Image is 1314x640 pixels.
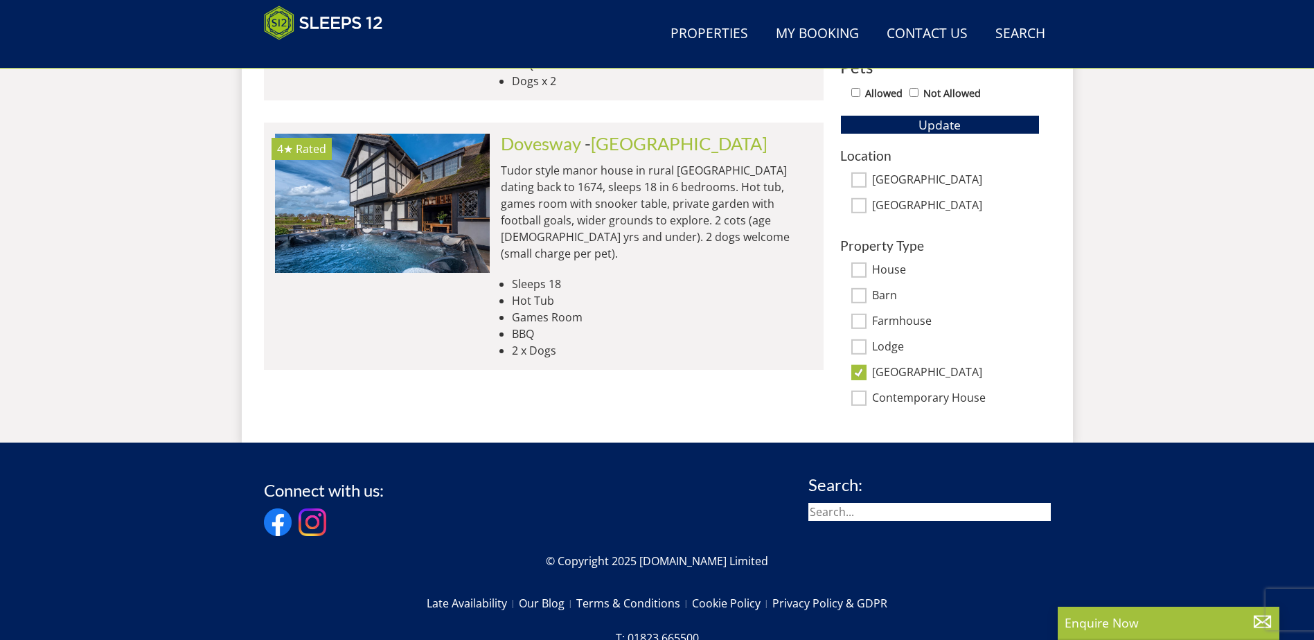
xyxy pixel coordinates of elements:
label: Allowed [865,86,903,101]
li: Dogs x 2 [512,73,813,89]
h3: Search: [808,476,1051,494]
img: Sleeps 12 [264,6,383,40]
input: Search... [808,503,1051,521]
a: Contact Us [881,19,973,50]
h3: Pets [840,58,1040,76]
h3: Property Type [840,238,1040,253]
h3: Location [840,148,1040,163]
label: [GEOGRAPHIC_DATA] [872,366,1040,381]
label: Not Allowed [923,86,981,101]
a: 4★ Rated [275,134,490,272]
a: Late Availability [427,592,519,615]
span: Rated [296,141,326,157]
a: Search [990,19,1051,50]
img: Instagram [299,508,326,536]
iframe: Customer reviews powered by Trustpilot [257,48,402,60]
img: Facebook [264,508,292,536]
a: Privacy Policy & GDPR [772,592,887,615]
p: Tudor style manor house in rural [GEOGRAPHIC_DATA] dating back to 1674, sleeps 18 in 6 bedrooms. ... [501,162,813,262]
a: [GEOGRAPHIC_DATA] [591,133,767,154]
label: [GEOGRAPHIC_DATA] [872,173,1040,188]
li: Hot Tub [512,292,813,309]
span: Dovesway has a 4 star rating under the Quality in Tourism Scheme [277,141,293,157]
a: Cookie Policy [692,592,772,615]
li: 2 x Dogs [512,342,813,359]
h3: Connect with us: [264,481,384,499]
label: [GEOGRAPHIC_DATA] [872,199,1040,214]
label: Contemporary House [872,391,1040,407]
p: © Copyright 2025 [DOMAIN_NAME] Limited [264,553,1051,569]
a: Properties [665,19,754,50]
span: Update [918,116,961,133]
button: Update [840,115,1040,134]
a: Terms & Conditions [576,592,692,615]
span: - [585,133,767,154]
p: Enquire Now [1065,614,1272,632]
li: Games Room [512,309,813,326]
label: Farmhouse [872,314,1040,330]
label: Barn [872,289,1040,304]
li: Sleeps 18 [512,276,813,292]
img: dovesway-herefordshire-holiday-home-accomodation-sleeping-8.original.jpg [275,134,490,272]
li: BBQ [512,326,813,342]
a: Dovesway [501,133,581,154]
label: Lodge [872,340,1040,355]
a: My Booking [770,19,864,50]
label: House [872,263,1040,278]
a: Our Blog [519,592,576,615]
